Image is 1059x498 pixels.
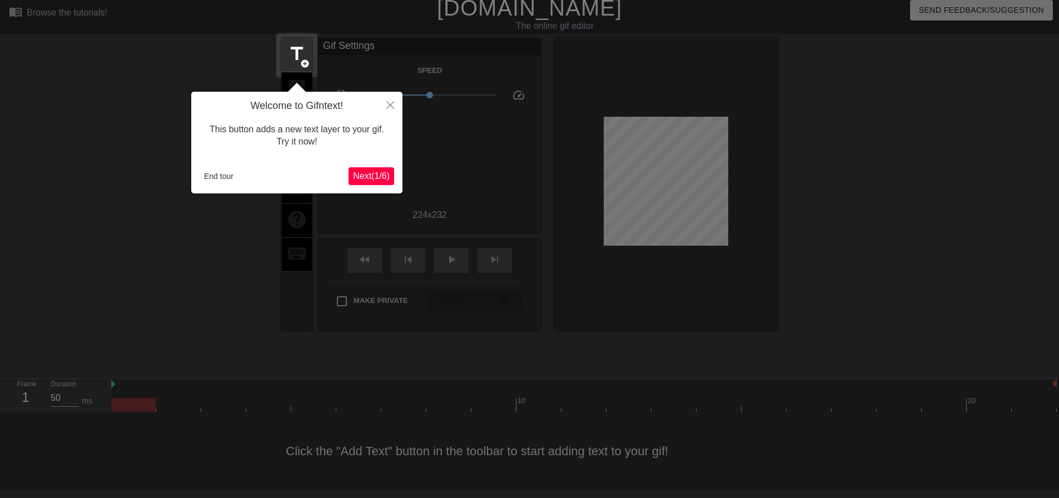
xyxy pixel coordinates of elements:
button: Close [378,92,402,117]
span: Next ( 1 / 6 ) [353,171,390,181]
h4: Welcome to Gifntext! [200,100,394,112]
div: This button adds a new text layer to your gif. Try it now! [200,112,394,160]
button: Next [349,167,394,185]
button: End tour [200,168,238,185]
